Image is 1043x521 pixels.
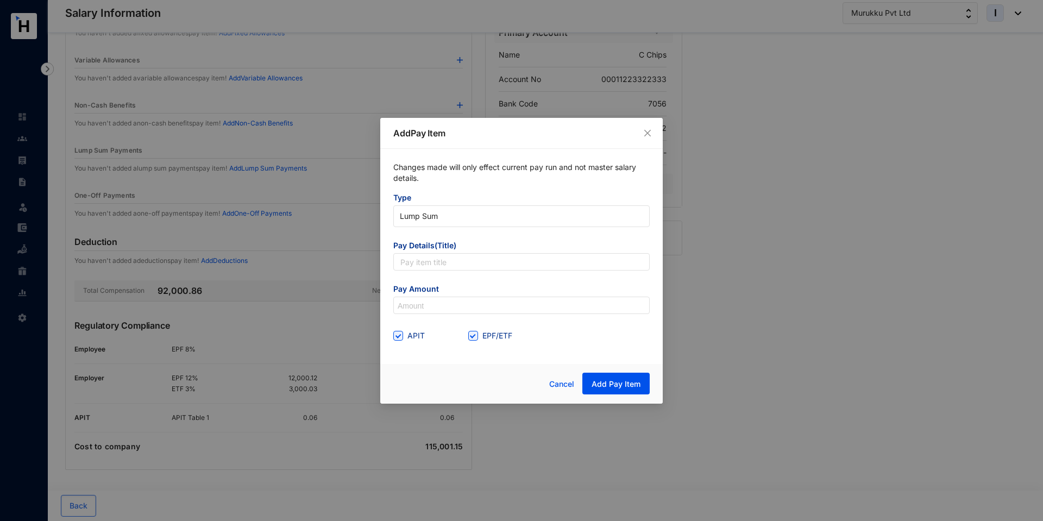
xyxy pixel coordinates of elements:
[393,192,650,205] span: Type
[393,162,650,192] p: Changes made will only effect current pay run and not master salary details.
[478,330,517,342] span: EPF/ETF
[592,379,640,390] span: Add Pay Item
[582,373,650,394] button: Add Pay Item
[549,378,574,390] span: Cancel
[393,240,650,253] span: Pay Details(Title)
[400,208,643,224] span: Lump Sum
[643,129,652,137] span: close
[403,330,429,342] span: APIT
[394,297,649,315] input: Amount
[393,127,650,140] p: Add Pay Item
[642,127,654,139] button: Close
[393,253,650,271] input: Pay item title
[541,373,582,395] button: Cancel
[393,284,650,297] span: Pay Amount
